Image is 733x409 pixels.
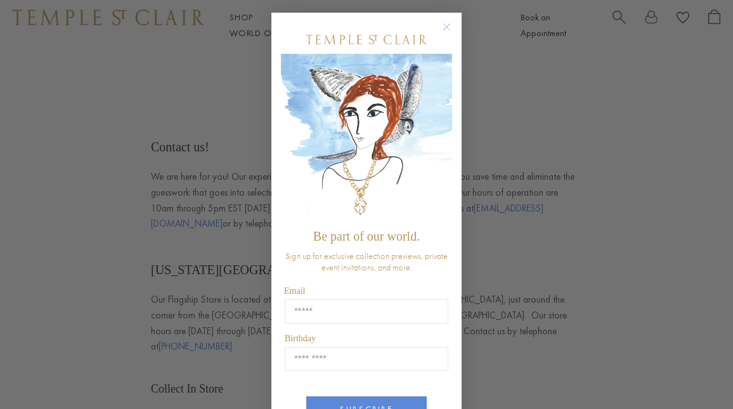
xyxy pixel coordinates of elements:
img: Temple St. Clair [306,35,427,44]
span: Sign up for exclusive collection previews, private event invitations, and more. [285,250,448,273]
span: Birthday [285,334,316,343]
input: Email [285,299,448,324]
img: c4a9eb12-d91a-4d4a-8ee0-386386f4f338.jpeg [281,54,452,223]
iframe: Gorgias live chat messenger [670,349,720,396]
span: Email [284,286,305,296]
button: Close dialog [445,25,461,41]
span: Be part of our world. [313,229,420,243]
